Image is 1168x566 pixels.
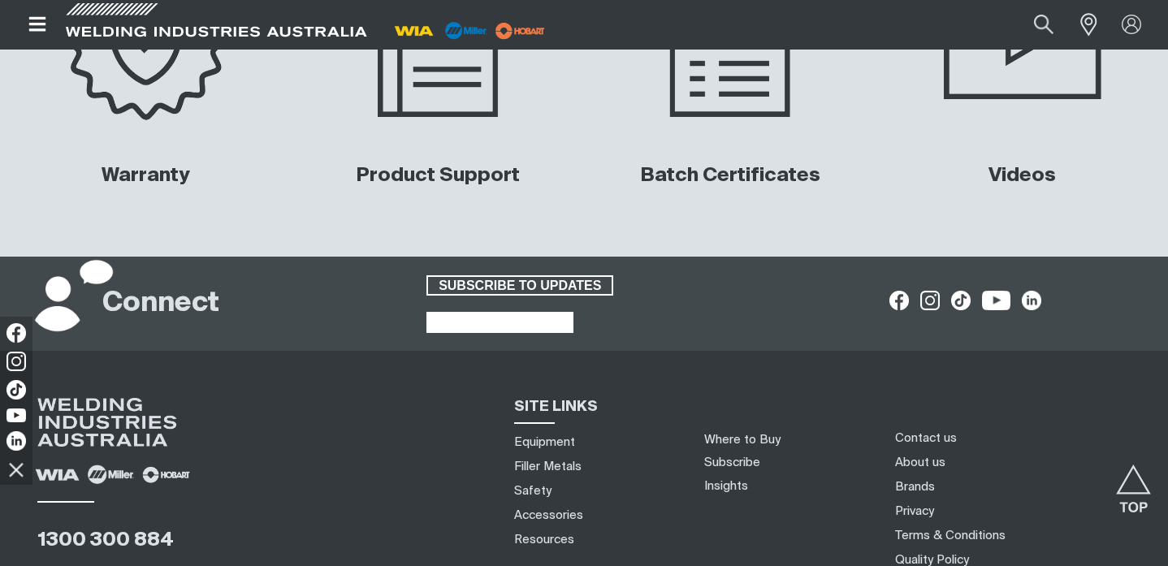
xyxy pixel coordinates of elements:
[1016,6,1071,43] button: Search products
[514,458,582,475] a: Filler Metals
[6,408,26,422] img: YouTube
[996,6,1071,43] input: Product name or item number...
[704,434,781,446] a: Where to Buy
[6,323,26,343] img: Facebook
[704,480,748,492] a: Insights
[428,312,572,333] span: SALES & SUPPORT
[988,166,1056,185] a: Videos
[1115,464,1152,501] button: Scroll to top
[491,24,550,37] a: miller
[508,430,685,552] nav: Sitemap
[2,456,30,483] img: hide socials
[426,275,613,296] a: SUBSCRIBE TO UPDATES
[895,478,935,495] a: Brands
[895,430,957,447] a: Contact us
[704,456,760,469] a: Subscribe
[514,482,552,499] a: Safety
[514,434,575,451] a: Equipment
[895,527,1006,544] a: Terms & Conditions
[426,312,573,333] a: SALES & SUPPORT
[514,400,598,414] span: SITE LINKS
[640,166,820,185] a: Batch Certificates
[6,352,26,371] img: Instagram
[491,19,550,43] img: miller
[6,431,26,451] img: LinkedIn
[895,454,945,471] a: About us
[102,286,219,322] h2: Connect
[356,166,520,185] a: Product Support
[428,275,612,296] span: SUBSCRIBE TO UPDATES
[6,380,26,400] img: TikTok
[514,531,574,548] a: Resources
[102,166,190,185] a: Warranty
[514,507,583,524] a: Accessories
[37,530,174,550] a: 1300 300 884
[895,503,934,520] a: Privacy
